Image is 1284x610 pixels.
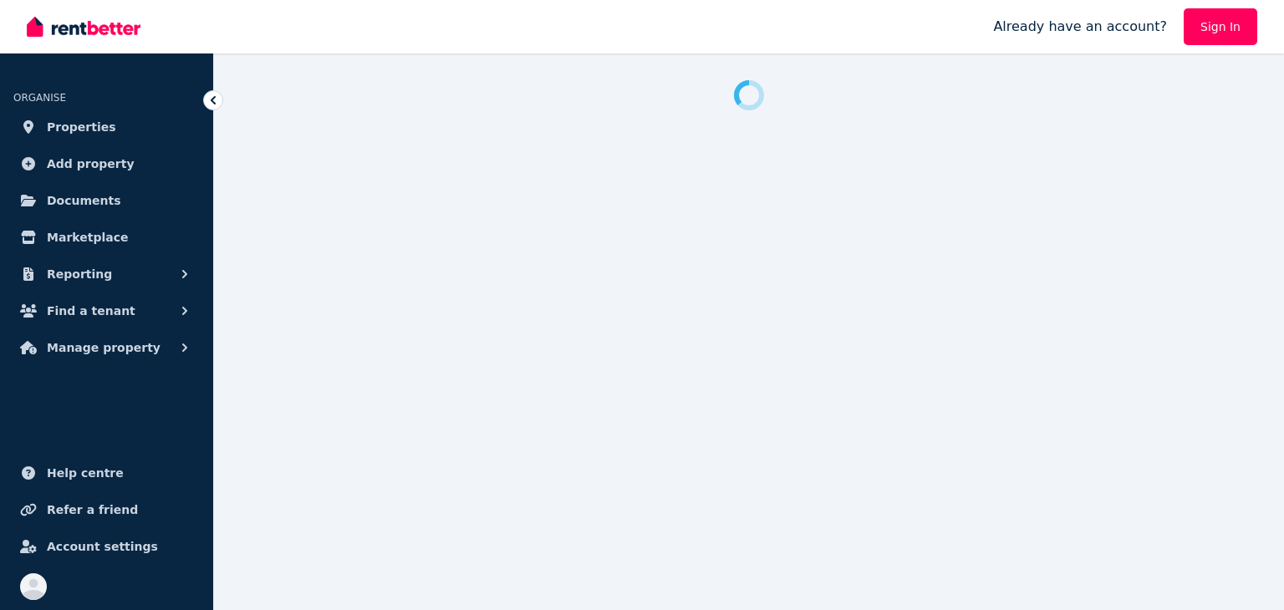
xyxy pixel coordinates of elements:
a: Add property [13,147,200,180]
button: Reporting [13,257,200,291]
a: Properties [13,110,200,144]
a: Documents [13,184,200,217]
img: RentBetter [27,14,140,39]
span: Add property [47,154,135,174]
span: Already have an account? [993,17,1167,37]
a: Refer a friend [13,493,200,526]
span: Manage property [47,338,160,358]
span: Refer a friend [47,500,138,520]
span: Find a tenant [47,301,135,321]
span: Reporting [47,264,112,284]
a: Marketplace [13,221,200,254]
span: Documents [47,191,121,211]
button: Manage property [13,331,200,364]
span: Properties [47,117,116,137]
a: Sign In [1184,8,1257,45]
a: Help centre [13,456,200,490]
span: Marketplace [47,227,128,247]
span: Account settings [47,536,158,557]
button: Find a tenant [13,294,200,328]
a: Account settings [13,530,200,563]
span: ORGANISE [13,92,66,104]
span: Help centre [47,463,124,483]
